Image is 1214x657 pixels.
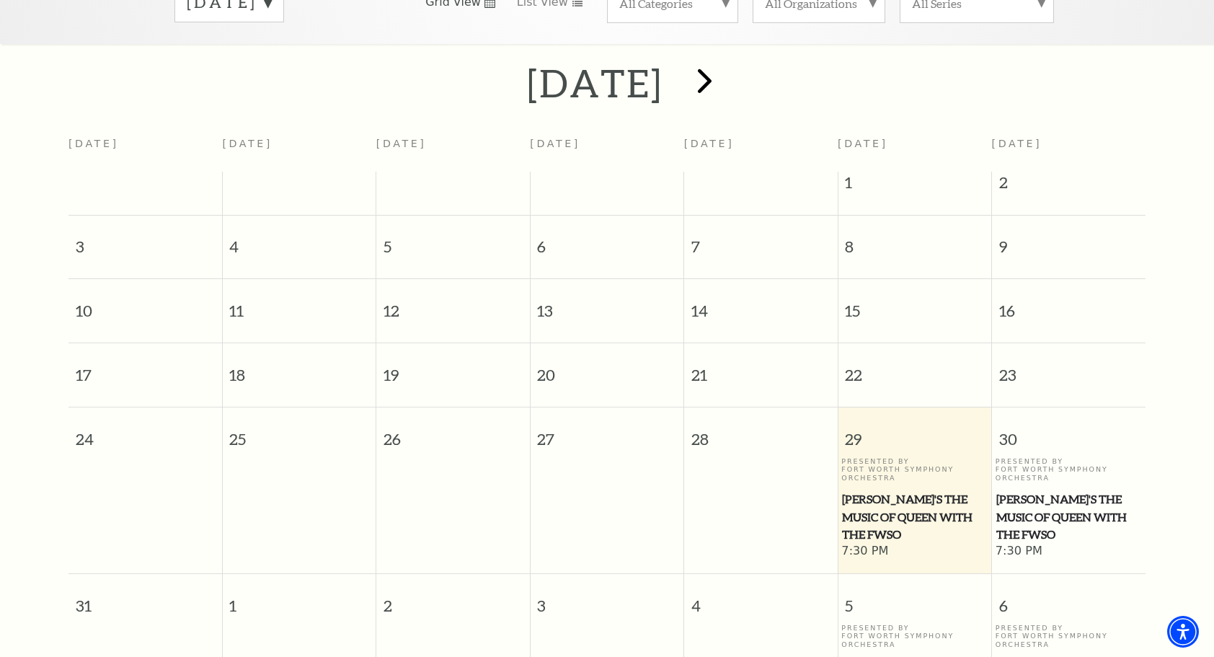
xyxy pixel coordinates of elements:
span: 6 [531,216,683,265]
span: 7:30 PM [996,544,1142,560]
p: Presented By Fort Worth Symphony Orchestra [996,457,1142,482]
span: 19 [376,343,529,393]
th: [DATE] [684,129,838,172]
th: [DATE] [376,129,530,172]
span: 7:30 PM [841,544,988,560]
span: 31 [68,574,222,624]
span: [DATE] [992,138,1042,149]
span: 2 [992,172,1146,200]
span: [DATE] [838,138,888,149]
th: [DATE] [222,129,376,172]
p: Presented By Fort Worth Symphony Orchestra [996,624,1142,648]
span: 3 [531,574,683,624]
span: 9 [992,216,1146,265]
span: 5 [838,574,991,624]
p: Presented By Fort Worth Symphony Orchestra [841,624,988,648]
span: 4 [223,216,376,265]
span: 27 [531,407,683,457]
span: 13 [531,279,683,329]
span: 6 [992,574,1146,624]
span: 5 [376,216,529,265]
span: 20 [531,343,683,393]
span: 30 [992,407,1146,457]
button: next [677,58,730,109]
p: Presented By Fort Worth Symphony Orchestra [841,457,988,482]
span: 23 [992,343,1146,393]
span: 18 [223,343,376,393]
span: 29 [838,407,991,457]
span: 1 [223,574,376,624]
span: 14 [684,279,837,329]
span: 15 [838,279,991,329]
span: 2 [376,574,529,624]
span: 7 [684,216,837,265]
span: 16 [992,279,1146,329]
span: 8 [838,216,991,265]
span: 24 [68,407,222,457]
span: 10 [68,279,222,329]
span: 26 [376,407,529,457]
span: 1 [838,172,991,200]
span: 21 [684,343,837,393]
div: Accessibility Menu [1167,616,1199,648]
span: 4 [684,574,837,624]
span: 28 [684,407,837,457]
span: [PERSON_NAME]'s The Music of Queen with the FWSO [842,490,987,544]
span: 3 [68,216,222,265]
th: [DATE] [68,129,222,172]
h2: [DATE] [527,60,663,106]
span: 12 [376,279,529,329]
span: 25 [223,407,376,457]
span: 22 [838,343,991,393]
span: 17 [68,343,222,393]
th: [DATE] [530,129,683,172]
span: [PERSON_NAME]'s The Music of Queen with the FWSO [996,490,1141,544]
span: 11 [223,279,376,329]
